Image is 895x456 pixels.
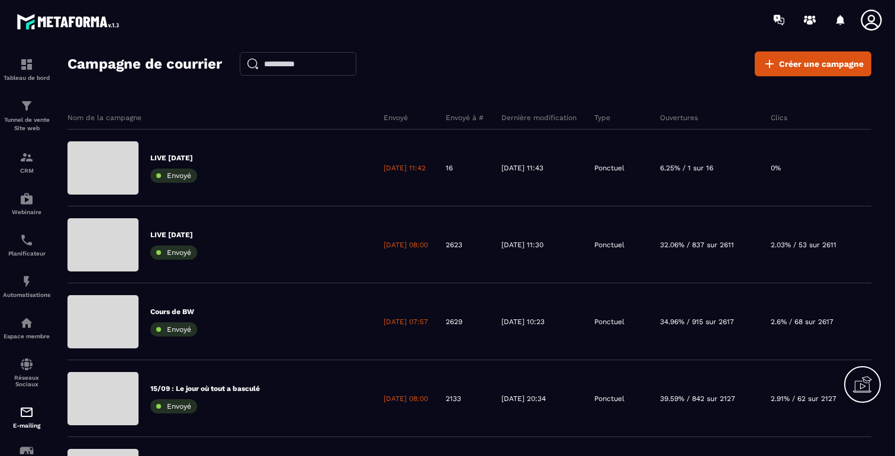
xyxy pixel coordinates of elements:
img: social-network [20,357,34,371]
span: Envoyé [167,248,191,257]
h2: Campagne de courrier [67,52,222,76]
p: 2623 [446,240,462,250]
p: [DATE] 07:57 [384,317,428,326]
p: Ponctuel [594,317,624,326]
span: Créer une campagne [779,58,864,70]
img: scheduler [20,233,34,247]
span: Envoyé [167,325,191,334]
p: 0% [771,163,781,173]
p: 6.25% / 1 sur 16 [660,163,713,173]
p: Cours de BW [150,307,197,316]
p: 39.59% / 842 sur 2127 [660,394,735,403]
p: Réseaux Sociaux [3,374,50,387]
a: automationsautomationsAutomatisations [3,266,50,307]
p: [DATE] 11:30 [501,240,543,250]
p: Espace membre [3,333,50,339]
p: 32.06% / 837 sur 2611 [660,240,734,250]
p: [DATE] 20:34 [501,394,546,403]
p: E-mailing [3,422,50,429]
p: Tunnel de vente Site web [3,116,50,132]
p: Ouvertures [660,113,698,122]
img: automations [20,316,34,330]
img: formation [20,57,34,72]
p: 2.91% / 62 sur 2127 [771,394,836,403]
a: social-networksocial-networkRéseaux Sociaux [3,348,50,396]
p: 2629 [446,317,462,326]
p: 16 [446,163,453,173]
p: 34.96% / 915 sur 2617 [660,317,734,326]
img: email [20,405,34,419]
p: Ponctuel [594,394,624,403]
a: automationsautomationsWebinaire [3,183,50,224]
p: Planificateur [3,250,50,257]
a: formationformationTunnel de vente Site web [3,90,50,141]
p: [DATE] 10:23 [501,317,545,326]
p: Dernière modification [501,113,577,122]
a: Créer une campagne [755,51,871,76]
img: formation [20,99,34,113]
p: [DATE] 11:43 [501,163,543,173]
p: Tableau de bord [3,75,50,81]
a: automationsautomationsEspace membre [3,307,50,348]
img: formation [20,150,34,164]
p: Webinaire [3,209,50,215]
p: LIVE [DATE] [150,153,197,163]
span: Envoyé [167,402,191,410]
p: [DATE] 11:42 [384,163,426,173]
p: Envoyé [384,113,408,122]
p: LIVE [DATE] [150,230,197,240]
a: emailemailE-mailing [3,396,50,438]
a: formationformationCRM [3,141,50,183]
p: 2.6% / 68 sur 2617 [771,317,833,326]
p: 15/09 : Le jour où tout a basculé [150,384,260,393]
p: Nom de la campagne [67,113,141,122]
p: Clics [771,113,787,122]
p: CRM [3,167,50,174]
img: automations [20,274,34,289]
span: Envoyé [167,172,191,180]
a: formationformationTableau de bord [3,48,50,90]
p: [DATE] 08:00 [384,240,428,250]
p: Envoyé à # [446,113,484,122]
img: logo [17,11,123,33]
p: Ponctuel [594,240,624,250]
img: automations [20,192,34,206]
p: Automatisations [3,292,50,298]
p: Type [594,113,610,122]
p: 2.03% / 53 sur 2611 [771,240,836,250]
p: 2133 [446,394,461,403]
p: Ponctuel [594,163,624,173]
a: schedulerschedulerPlanificateur [3,224,50,266]
p: [DATE] 08:00 [384,394,428,403]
